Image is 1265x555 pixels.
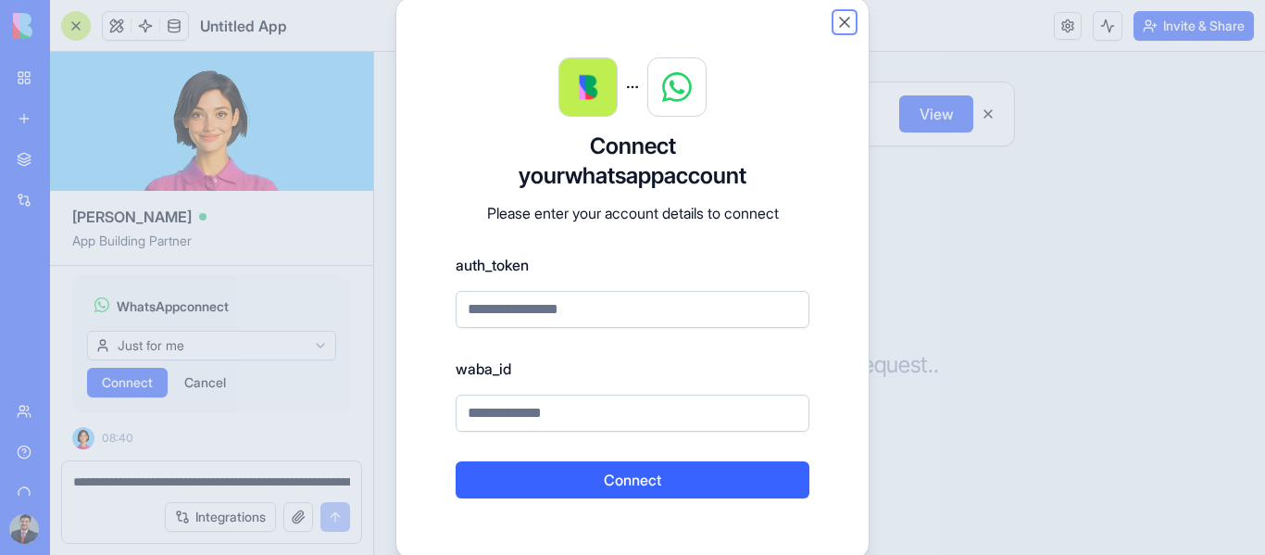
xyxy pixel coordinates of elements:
[456,461,809,498] button: Connect
[456,202,809,224] p: Please enter your account details to connect
[662,72,692,102] img: whatsapp
[456,132,809,191] h3: Connect your whatsapp account
[456,358,809,380] label: waba_id
[559,58,617,116] img: blocks
[456,254,809,276] label: auth_token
